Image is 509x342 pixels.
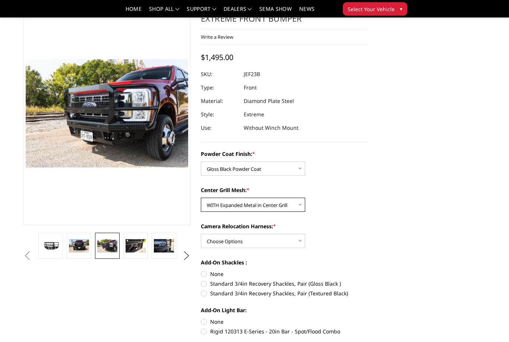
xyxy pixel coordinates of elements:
[201,186,368,194] label: Center Grill Mesh:
[149,6,179,17] a: shop all
[201,81,238,94] dt: Type:
[201,258,368,266] label: Add-On Shackles :
[224,6,252,17] a: Dealers
[201,94,238,108] dt: Material:
[201,34,233,40] a: Write a Review
[201,52,233,62] span: $1,495.00
[201,121,238,135] dt: Use:
[348,5,395,13] span: Select Your Vehicle
[201,68,238,81] dt: SKU:
[201,150,368,158] label: Powder Coat Finish:
[201,270,368,278] label: None
[181,250,192,261] button: Next
[126,6,142,17] a: Home
[201,306,368,314] label: Add-On Light Bar:
[244,68,260,81] dd: JEF23B
[244,108,264,121] dd: Extreme
[201,222,368,230] label: Camera Relocation Harness:
[244,81,257,94] dd: Front
[244,121,298,135] dd: Without Winch Mount
[343,2,407,16] button: Select Your Vehicle
[201,318,368,326] label: None
[126,239,146,252] img: 2023-2026 Ford F250-350 - FT Series - Extreme Front Bumper
[201,327,368,335] label: Rigid 120313 E-Series - 20in Bar - Spot/Flood Combo
[201,289,368,297] label: Standard 3/4in Recovery Shackles, Pair (Textured Black)
[41,241,61,250] img: 2023-2026 Ford F250-350 - FT Series - Extreme Front Bumper
[244,94,294,108] dd: Diamond Plate Steel
[97,239,117,252] img: 2023-2026 Ford F250-350 - FT Series - Extreme Front Bumper
[187,6,216,17] a: Support
[400,5,402,13] span: ▾
[22,250,33,261] button: Previous
[154,239,174,252] img: 2023-2026 Ford F250-350 - FT Series - Extreme Front Bumper
[201,108,238,121] dt: Style:
[69,239,89,252] img: 2023-2026 Ford F250-350 - FT Series - Extreme Front Bumper
[299,6,314,17] a: News
[259,6,292,17] a: SEMA Show
[23,1,190,225] a: 2023-2026 Ford F250-350 - FT Series - Extreme Front Bumper
[201,280,368,288] label: Standard 3/4in Recovery Shackles, Pair (Gloss Black )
